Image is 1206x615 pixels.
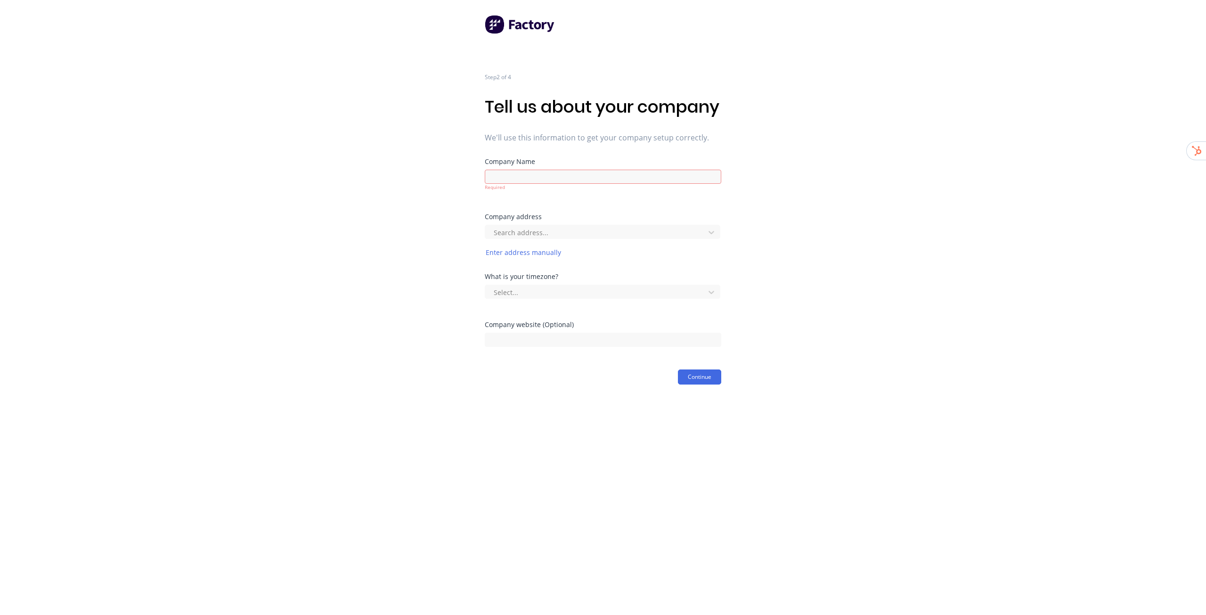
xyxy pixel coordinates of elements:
h1: Tell us about your company [485,97,721,117]
div: Company website (Optional) [485,321,721,328]
div: Company address [485,213,721,220]
div: Required [485,184,721,191]
div: Company Name [485,158,721,165]
div: What is your timezone? [485,273,721,280]
span: We'll use this information to get your company setup correctly. [485,132,721,143]
button: Enter address manually [485,246,562,258]
img: Factory [485,15,555,34]
span: Step 2 of 4 [485,73,511,81]
button: Continue [678,369,721,385]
